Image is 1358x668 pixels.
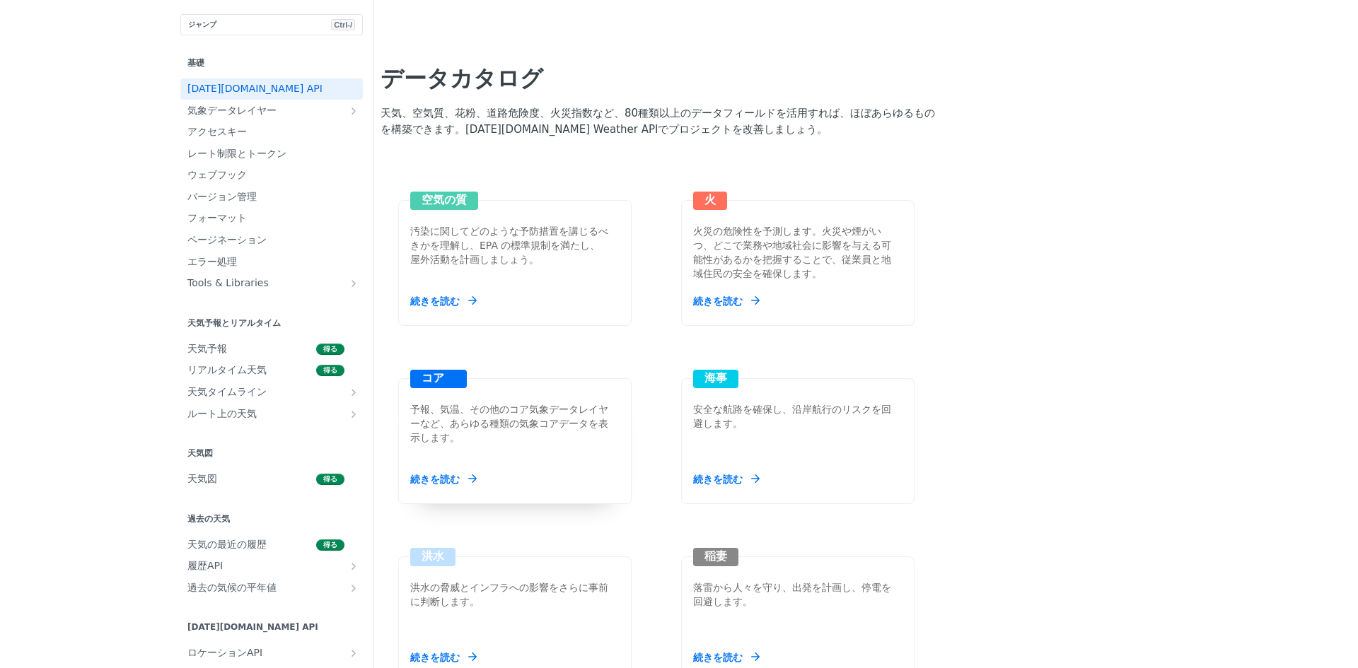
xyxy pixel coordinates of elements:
font: 履歴API [187,560,223,571]
a: 空気の質 汚染に関してどのような予防措置を講じるべきかを理解し、EPA の標準規制を満たし、屋外活動を計画しましょう。 続きを読む [393,148,637,326]
font: エラー処理 [187,256,237,267]
a: 天気の最近の履歴得る [180,534,363,556]
font: 天気予報とリアルタイム [187,318,281,328]
font: 洪水 [422,549,444,563]
font: 続きを読む [693,474,743,485]
font: 落雷から人々を守り、出発を計画し、停電を回避します。 [693,582,891,607]
font: 汚染に関してどのような予防措置を講じるべきかを理解し、EPA の標準規制を満たし、屋外活動を計画しましょう。 [410,225,608,265]
font: 得る [323,345,337,353]
a: ページネーション [180,230,363,251]
font: 洪水の脅威とインフラへの影響をさらに事前に判断します。 [410,582,608,607]
font: 続きを読む [410,295,460,307]
span: Tools & Libraries [187,276,344,291]
font: 火 [704,193,716,206]
font: データカタログ [381,65,543,92]
font: 得る [323,475,337,483]
font: 過去の気候の平年値 [187,582,277,593]
font: 空気の質 [422,193,467,206]
font: 海事 [704,371,727,385]
font: 天気、空気質、花粉、道路危険度、火災指数など、80種類以上のデータフィールドを活用すれば、ほぼあらゆるものを構築できます。[DATE][DOMAIN_NAME] Weather APIでプロジェ... [381,107,935,136]
font: バージョン管理 [187,191,257,202]
a: 海事 安全な航路を確保し、沿岸航行のリスクを回避します。 続きを読む [675,326,920,504]
a: ウェブフック [180,165,363,186]
a: 過去の気候の平年値過去の気候標準値のサブページを表示 [180,578,363,599]
a: バージョン管理 [180,187,363,208]
a: レート制限とトークン [180,143,363,165]
font: Ctrl-/ [334,20,352,29]
font: コア [422,371,444,385]
font: 天気図 [187,448,213,458]
font: 得る [323,541,337,549]
font: 続きを読む [693,652,743,663]
a: リアルタイム天気得る [180,360,363,381]
button: Show subpages for Tools & Libraries [348,278,359,289]
a: Tools & LibrariesShow subpages for Tools & Libraries [180,273,363,294]
font: 続きを読む [410,652,460,663]
font: 天気予報 [187,343,227,354]
button: ジャンプCtrl-/ [180,14,363,35]
button: 気象データレイヤーのサブページを表示 [348,105,359,117]
font: 気象データレイヤー [187,105,277,116]
a: 天気予報得る [180,339,363,360]
font: ルート上の天気 [187,408,257,419]
font: ロケーションAPI [187,647,262,658]
a: 気象データレイヤー気象データレイヤーのサブページを表示 [180,100,363,122]
a: フォーマット [180,208,363,229]
font: 基礎 [187,58,204,68]
a: 天気図得る [180,469,363,490]
font: 続きを読む [693,295,743,307]
font: 稲妻 [704,549,727,563]
font: 火災の危険性を予測します。火災や煙がいつ、どこで業務や地域社会に影響を与える可能性があるかを把握することで、従業員と地域住民の安全を確保します。 [693,225,891,279]
a: 火 火災の危険性を予測します。火災や煙がいつ、どこで業務や地域社会に影響を与える可能性があるかを把握することで、従業員と地域住民の安全を確保します。 続きを読む [675,148,920,326]
button: 過去の気候標準値のサブページを表示 [348,582,359,594]
a: エラー処理 [180,252,363,273]
a: 天気タイムライン天気タイムラインのサブページを表示 [180,382,363,403]
a: アクセスキー [180,122,363,143]
button: ルート上の天気のサブページを表示 [348,409,359,420]
font: レート制限とトークン [187,148,286,159]
font: [DATE][DOMAIN_NAME] API [187,83,323,94]
font: ジャンプ [188,20,216,28]
a: コア 予報、気温、その他のコア気象データレイヤーなど、あらゆる種類の気象コアデータを表示します。 続きを読む [393,326,637,504]
font: ウェブフック [187,169,247,180]
font: 続きを読む [410,474,460,485]
font: リアルタイム天気 [187,364,267,375]
font: 過去の天気 [187,514,230,524]
font: フォーマット [187,212,247,223]
font: 安全な航路を確保し、沿岸航行のリスクを回避します。 [693,404,891,429]
font: 天気タイムライン [187,386,267,397]
a: ロケーションAPILocations APIのサブページを表示 [180,643,363,664]
font: ページネーション [187,234,267,245]
font: [DATE][DOMAIN_NAME] API [187,622,318,632]
font: 天気の最近の履歴 [187,539,267,550]
font: アクセスキー [187,126,247,137]
button: Historical APIのサブページを表示 [348,561,359,572]
a: ルート上の天気ルート上の天気のサブページを表示 [180,404,363,425]
a: [DATE][DOMAIN_NAME] API [180,78,363,100]
button: Locations APIのサブページを表示 [348,648,359,659]
button: 天気タイムラインのサブページを表示 [348,387,359,398]
font: 予報、気温、その他のコア気象データレイヤーなど、あらゆる種類の気象コアデータを表示します。 [410,404,608,443]
font: 得る [323,366,337,374]
a: 履歴APIHistorical APIのサブページを表示 [180,556,363,577]
font: 天気図 [187,473,217,484]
